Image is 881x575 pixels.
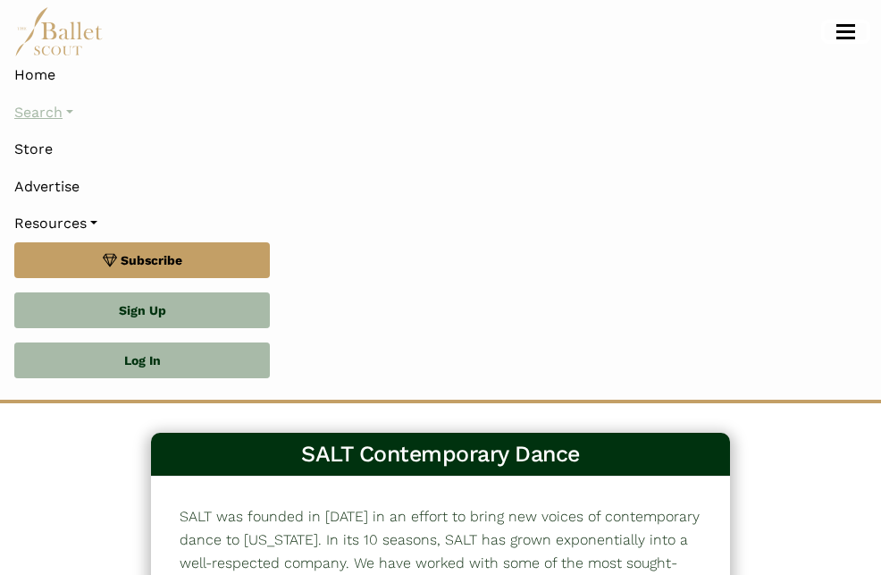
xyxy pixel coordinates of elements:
[14,131,867,168] a: Store
[14,292,270,328] a: Sign Up
[103,250,117,270] img: gem.svg
[165,440,716,469] h3: SALT Contemporary Dance
[825,23,867,40] button: Toggle navigation
[14,168,867,206] a: Advertise
[14,94,867,131] a: Search
[14,242,270,278] a: Subscribe
[14,56,867,94] a: Home
[14,342,270,378] a: Log In
[14,205,867,242] a: Resources
[121,250,182,270] span: Subscribe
